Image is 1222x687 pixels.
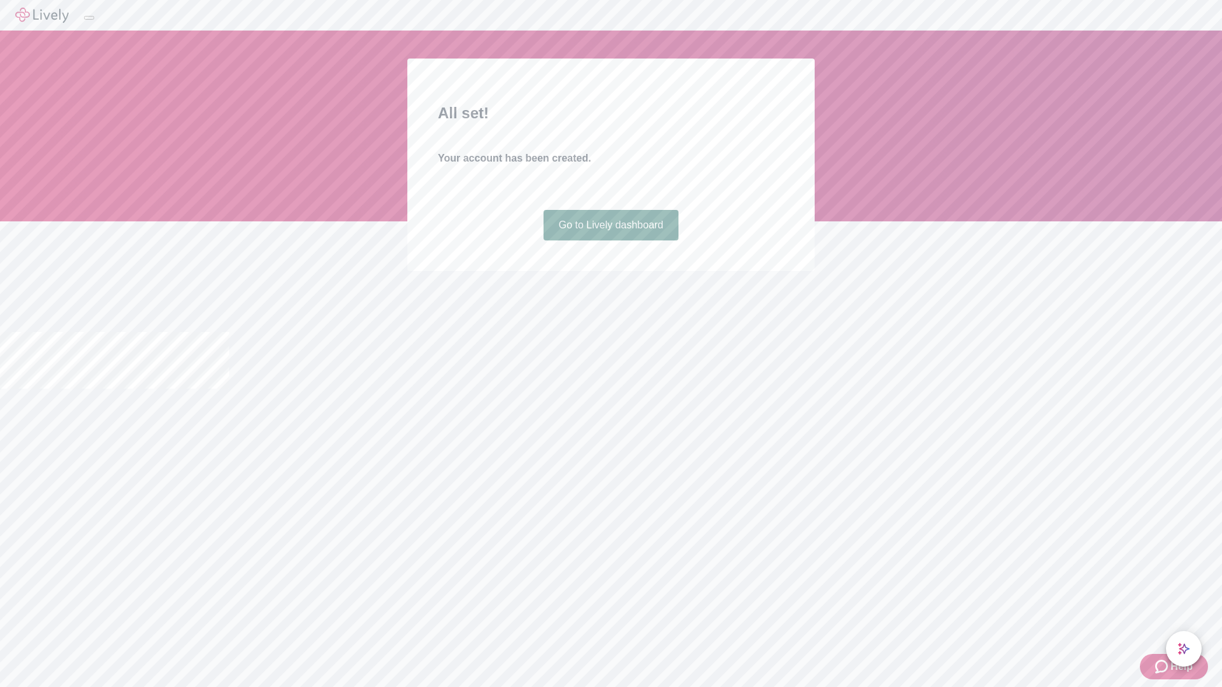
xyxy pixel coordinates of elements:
[1140,654,1208,679] button: Zendesk support iconHelp
[1177,642,1190,655] svg: Lively AI Assistant
[438,151,784,166] h4: Your account has been created.
[84,16,94,20] button: Log out
[544,210,679,240] a: Go to Lively dashboard
[438,102,784,125] h2: All set!
[1166,631,1202,667] button: chat
[1170,659,1193,674] span: Help
[1155,659,1170,674] svg: Zendesk support icon
[15,8,69,23] img: Lively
